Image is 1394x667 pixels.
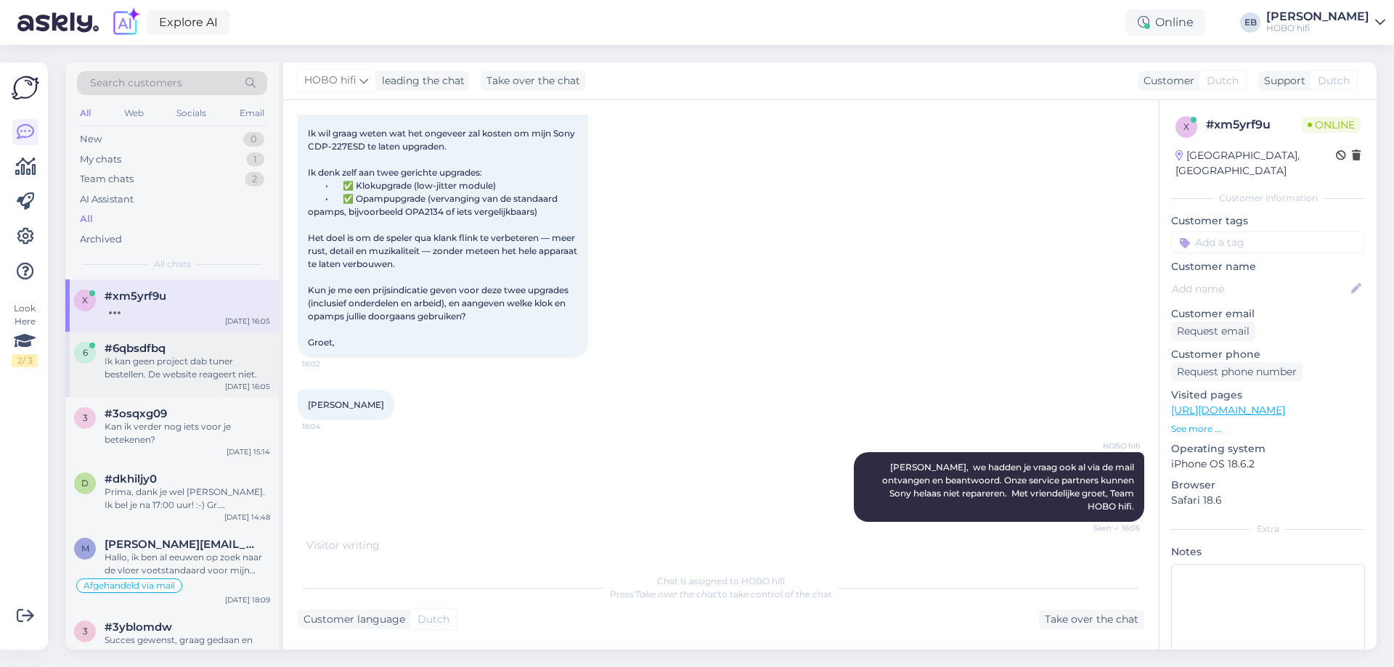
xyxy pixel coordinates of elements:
[657,576,785,586] span: Chat is assigned to HOBO hifi
[1171,493,1365,508] p: Safari 18.6
[154,258,191,271] span: All chats
[121,104,147,123] div: Web
[80,192,134,207] div: AI Assistant
[105,621,172,634] span: #3yblomdw
[12,302,38,367] div: Look Here
[1206,116,1302,134] div: # xm5yrf9u
[1171,213,1365,229] p: Customer tags
[1171,523,1365,536] div: Extra
[80,132,102,147] div: New
[105,472,157,486] span: #dkhiljy0
[246,152,264,167] div: 1
[298,612,405,627] div: Customer language
[380,539,382,552] span: .
[225,316,270,327] div: [DATE] 16:05
[224,512,270,523] div: [DATE] 14:48
[80,232,122,247] div: Archived
[1266,22,1369,34] div: HOBO hifi
[1207,73,1239,89] span: Dutch
[245,172,264,187] div: 2
[105,355,270,381] div: Ik kan geen project dab tuner bestellen. De website reageert niet.
[237,104,267,123] div: Email
[302,421,356,432] span: 16:04
[417,612,449,627] span: Dutch
[1171,306,1365,322] p: Customer email
[1183,121,1189,132] span: x
[1318,73,1350,89] span: Dutch
[1171,478,1365,493] p: Browser
[110,7,141,38] img: explore-ai
[82,295,88,306] span: x
[1171,322,1255,341] div: Request email
[481,71,586,91] div: Take over the chat
[81,543,89,554] span: M
[83,412,88,423] span: 3
[225,381,270,392] div: [DATE] 16:05
[1085,441,1140,451] span: HOBO hifi
[1171,192,1365,205] div: Customer information
[83,626,88,637] span: 3
[1171,388,1365,403] p: Visited pages
[174,104,209,123] div: Socials
[12,354,38,367] div: 2 / 3
[90,75,182,91] span: Search customers
[1175,148,1336,179] div: [GEOGRAPHIC_DATA], [GEOGRAPHIC_DATA]
[12,74,39,102] img: Askly Logo
[1085,523,1140,533] span: Seen ✓ 16:05
[882,462,1136,512] span: [PERSON_NAME], we hadden je vraag ook al via de mail ontvangen en beantwoord. Onze service partne...
[1171,544,1365,560] p: Notes
[1138,73,1194,89] div: Customer
[80,212,93,226] div: All
[83,581,175,590] span: Afgehandeld via mail
[80,152,121,167] div: My chats
[105,290,166,303] span: #xm5yrf9u
[105,551,270,577] div: Hallo, ik ben al eeuwen op zoek naar de vloer voetstandaard voor mijn Loewe individual 46 3D, maa...
[81,478,89,488] span: d
[225,594,270,605] div: [DATE] 18:09
[147,10,230,35] a: Explore AI
[1171,404,1285,417] a: [URL][DOMAIN_NAME]
[308,399,384,410] span: [PERSON_NAME]
[105,538,256,551] span: Marie.frdrs@outlook.com
[1172,281,1348,297] input: Add name
[298,538,1144,553] div: Visitor writing
[1171,362,1303,382] div: Request phone number
[1171,259,1365,274] p: Customer name
[1171,422,1365,435] p: See more ...
[243,132,264,147] div: 0
[1171,347,1365,362] p: Customer phone
[634,589,718,600] i: 'Take over the chat'
[1302,117,1361,133] span: Online
[302,359,356,369] span: 16:02
[1039,610,1144,629] div: Take over the chat
[83,347,88,358] span: 6
[105,420,270,446] div: Kan ik verder nog iets voor je betekenen?
[376,73,465,89] div: leading the chat
[1258,73,1305,89] div: Support
[1171,232,1365,253] input: Add a tag
[105,407,167,420] span: #3osqxg09
[1240,12,1260,33] div: EB
[105,486,270,512] div: Prima, dank je wel [PERSON_NAME]. Ik bel je na 17:00 uur! :-) Gr. [PERSON_NAME]
[77,104,94,123] div: All
[105,634,270,660] div: Succes gewenst, graag gedaan en insgelijks!
[105,342,166,355] span: #6qbsdfbq
[1171,441,1365,457] p: Operating system
[227,446,270,457] div: [DATE] 15:14
[610,589,832,600] span: Press to take control of the chat
[1171,457,1365,472] p: iPhone OS 18.6.2
[1266,11,1385,34] a: [PERSON_NAME]HOBO hifi
[1266,11,1369,22] div: [PERSON_NAME]
[80,172,134,187] div: Team chats
[1126,9,1205,36] div: Online
[304,73,356,89] span: HOBO hifi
